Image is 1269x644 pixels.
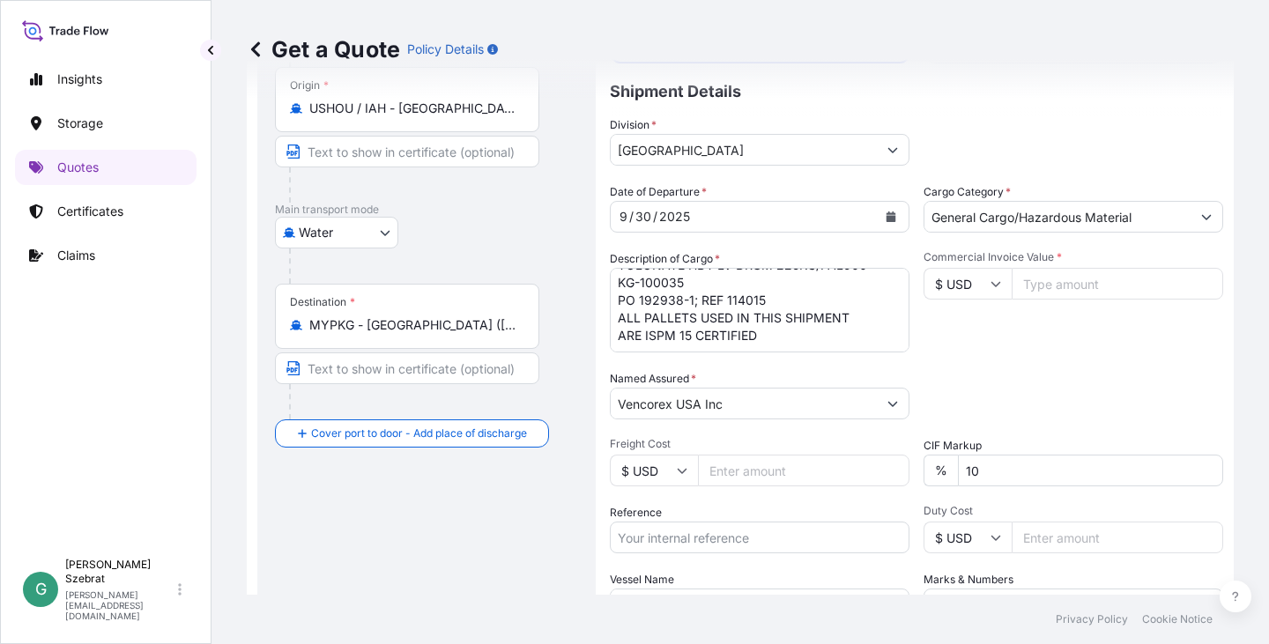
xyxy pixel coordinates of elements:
[958,455,1223,486] input: Enter percentage
[611,388,877,419] input: Full name
[924,504,1223,518] span: Duty Cost
[610,116,657,134] label: Division
[15,150,197,185] a: Quotes
[275,203,578,217] p: Main transport mode
[877,134,909,166] button: Show suggestions
[311,425,527,442] span: Cover port to door - Add place of discharge
[275,136,539,167] input: Text to appear on certificate
[309,100,517,117] input: Origin
[610,268,909,352] textarea: UN1866 , RESIN SOLUTION , CLASS 3 , PG III , PLACARD/LABEL 3 , FLASHPOINT 48°C , EMS F-E, S-E TOL...
[65,589,174,621] p: [PERSON_NAME][EMAIL_ADDRESS][DOMAIN_NAME]
[299,224,333,241] span: Water
[610,522,909,553] input: Your internal reference
[924,455,958,486] div: %
[698,455,909,486] input: Enter amount
[309,316,517,334] input: Destination
[290,295,355,309] div: Destination
[275,352,539,384] input: Text to appear on certificate
[634,206,653,227] div: day,
[924,183,1011,201] label: Cargo Category
[15,106,197,141] a: Storage
[1012,268,1223,300] input: Type amount
[15,194,197,229] a: Certificates
[57,247,95,264] p: Claims
[924,437,982,455] label: CIF Markup
[924,588,1223,620] input: Number1, number2,...
[611,134,877,166] input: Type to search division
[924,201,1191,233] input: Select a commodity type
[275,217,398,248] button: Select transport
[1142,612,1213,626] a: Cookie Notice
[15,238,197,273] a: Claims
[1191,201,1222,233] button: Show suggestions
[618,206,629,227] div: month,
[57,203,123,220] p: Certificates
[924,571,1013,588] label: Marks & Numbers
[610,571,674,588] label: Vessel Name
[407,41,484,58] p: Policy Details
[629,206,634,227] div: /
[653,206,657,227] div: /
[610,504,662,522] label: Reference
[35,581,47,598] span: G
[610,370,696,388] label: Named Assured
[57,115,103,132] p: Storage
[877,388,909,419] button: Show suggestions
[57,70,102,88] p: Insights
[877,203,905,231] button: Calendar
[247,35,400,63] p: Get a Quote
[65,558,174,586] p: [PERSON_NAME] Szebrat
[610,437,909,451] span: Freight Cost
[657,206,692,227] div: year,
[1012,522,1223,553] input: Enter amount
[924,250,1223,264] span: Commercial Invoice Value
[15,62,197,97] a: Insights
[610,250,720,268] label: Description of Cargo
[610,183,707,201] span: Date of Departure
[275,419,549,448] button: Cover port to door - Add place of discharge
[57,159,99,176] p: Quotes
[1056,612,1128,626] a: Privacy Policy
